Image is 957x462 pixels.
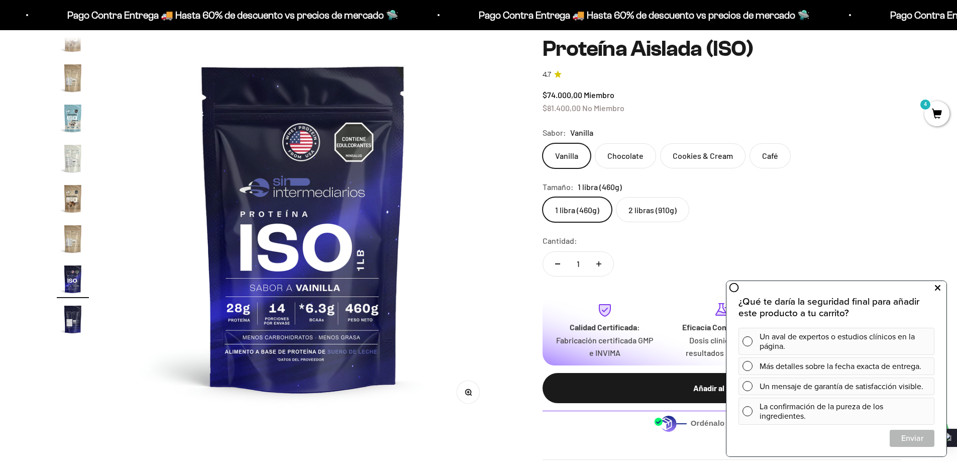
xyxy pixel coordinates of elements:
[57,142,89,177] button: Ir al artículo 13
[113,37,494,418] img: Proteína Aislada (ISO)
[57,263,89,295] img: Proteína Aislada (ISO)
[543,234,577,247] label: Cantidad:
[654,415,687,432] img: Despacho sin intermediarios
[919,99,931,111] mark: 4
[57,223,89,258] button: Ir al artículo 15
[475,7,806,23] p: Pago Contra Entrega 🚚 Hasta 60% de descuento vs precios de mercado 🛸
[57,102,89,134] img: Proteína Aislada (ISO)
[543,69,551,80] span: 4.7
[63,7,394,23] p: Pago Contra Entrega 🚚 Hasta 60% de descuento vs precios de mercado 🛸
[584,90,614,100] span: Miembro
[543,373,901,403] button: Añadir al carrito
[57,263,89,298] button: Ir al artículo 16
[570,126,593,139] span: Vanilla
[57,182,89,218] button: Ir al artículo 14
[570,322,640,332] strong: Calidad Certificada:
[57,22,89,57] button: Ir al artículo 10
[584,252,613,276] button: Aumentar cantidad
[543,126,566,139] legend: Sabor:
[543,252,572,276] button: Reducir cantidad
[543,37,901,61] h1: Proteína Aislada (ISO)
[57,223,89,255] img: Proteína Aislada (ISO)
[726,280,946,456] iframe: zigpoll-iframe
[543,69,901,80] a: 4.74.7 de 5.0 estrellas
[671,334,772,359] p: Dosis clínicas para resultados máximos
[582,103,624,113] span: No Miembro
[682,322,761,332] strong: Eficacia Comprobada:
[924,109,949,120] a: 4
[543,180,574,194] legend: Tamaño:
[57,102,89,137] button: Ir al artículo 12
[57,303,89,335] img: Proteína Aislada (ISO)
[578,180,622,194] span: 1 libra (460g)
[691,418,789,429] span: Ordénalo hoy, se envía
[57,62,89,97] button: Ir al artículo 11
[57,303,89,338] button: Ir al artículo 17
[543,90,582,100] span: $74.000,00
[57,182,89,215] img: Proteína Aislada (ISO)
[57,62,89,94] img: Proteína Aislada (ISO)
[57,22,89,54] img: Proteína Aislada (ISO)
[555,334,655,359] p: Fabricación certificada GMP e INVIMA
[563,382,881,395] div: Añadir al carrito
[543,103,581,113] span: $81.400,00
[57,142,89,174] img: Proteína Aislada (ISO)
